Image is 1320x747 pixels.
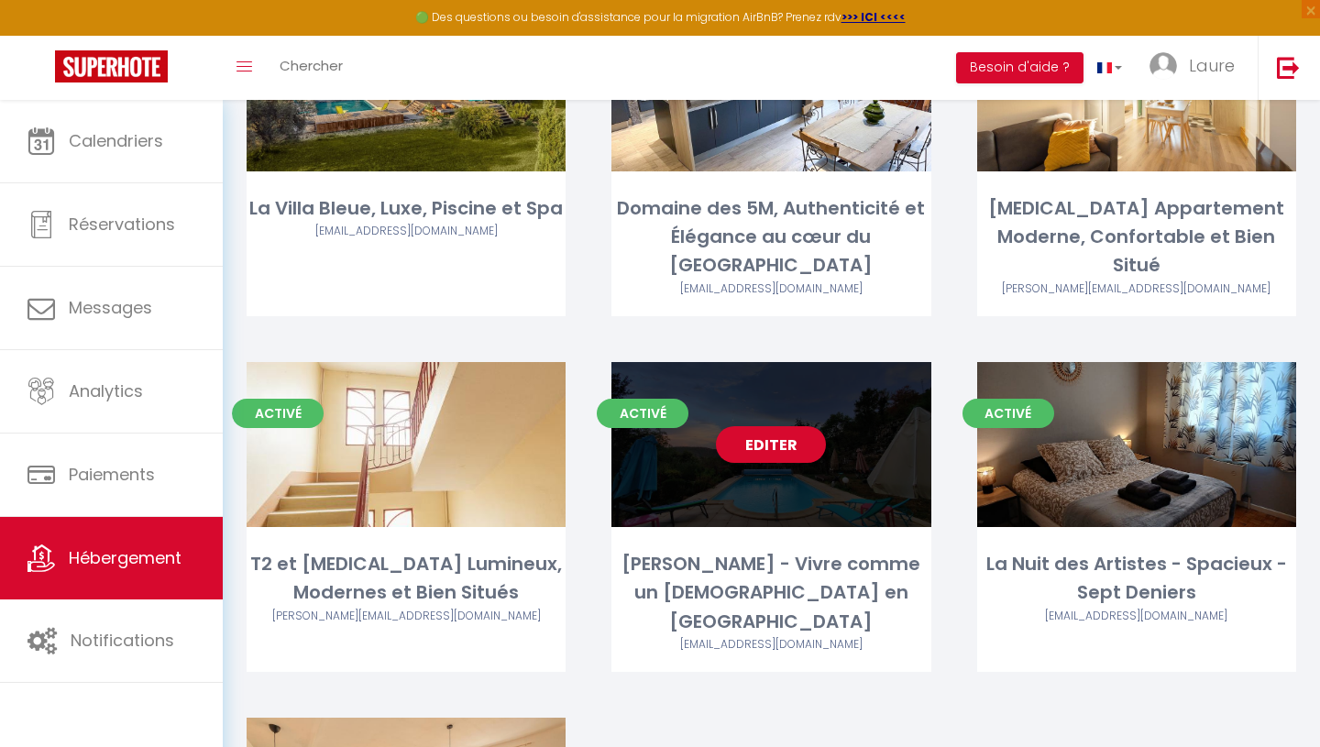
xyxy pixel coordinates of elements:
span: Chercher [280,56,343,75]
div: [MEDICAL_DATA] Appartement Moderne, Confortable et Bien Situé [977,194,1296,280]
span: Analytics [69,379,143,402]
img: ... [1149,52,1177,80]
a: >>> ICI <<<< [841,9,906,25]
div: T2 et [MEDICAL_DATA] Lumineux, Modernes et Bien Situés [247,550,566,608]
a: Chercher [266,36,357,100]
a: Editer [716,426,826,463]
div: Airbnb [247,608,566,625]
div: Domaine des 5M, Authenticité et Élégance au cœur du [GEOGRAPHIC_DATA] [611,194,930,280]
img: Super Booking [55,50,168,82]
span: Activé [962,399,1054,428]
span: Laure [1189,54,1235,77]
span: Réservations [69,213,175,236]
div: Airbnb [611,280,930,298]
span: Activé [232,399,324,428]
div: [PERSON_NAME] - Vivre comme un [DEMOGRAPHIC_DATA] en [GEOGRAPHIC_DATA] [611,550,930,636]
div: Airbnb [977,280,1296,298]
img: logout [1277,56,1300,79]
span: Notifications [71,629,174,652]
span: Hébergement [69,546,181,569]
div: Airbnb [611,636,930,654]
div: La Villa Bleue, Luxe, Piscine et Spa [247,194,566,223]
div: La Nuit des Artistes - Spacieux - Sept Deniers [977,550,1296,608]
span: Messages [69,296,152,319]
span: Paiements [69,463,155,486]
button: Besoin d'aide ? [956,52,1083,83]
span: Calendriers [69,129,163,152]
div: Airbnb [977,608,1296,625]
a: ... Laure [1136,36,1258,100]
span: Activé [597,399,688,428]
div: Airbnb [247,223,566,240]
